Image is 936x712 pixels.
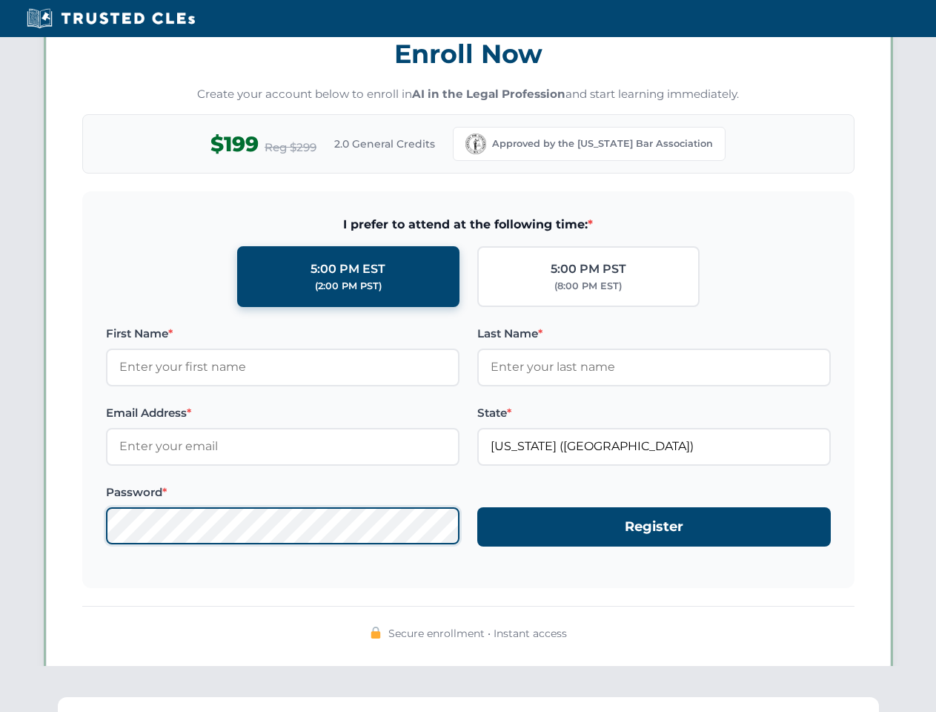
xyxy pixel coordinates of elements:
[477,404,831,422] label: State
[106,215,831,234] span: I prefer to attend at the following time:
[106,325,459,343] label: First Name
[412,87,565,101] strong: AI in the Legal Profession
[106,428,459,465] input: Enter your email
[477,325,831,343] label: Last Name
[106,349,459,386] input: Enter your first name
[22,7,199,30] img: Trusted CLEs
[311,260,385,279] div: 5:00 PM EST
[388,625,567,642] span: Secure enrollment • Instant access
[106,484,459,501] label: Password
[82,30,854,77] h3: Enroll Now
[465,133,486,154] img: Kentucky Bar
[265,139,316,156] span: Reg $299
[551,260,626,279] div: 5:00 PM PST
[477,349,831,386] input: Enter your last name
[334,136,435,152] span: 2.0 General Credits
[315,279,382,294] div: (2:00 PM PST)
[82,86,854,103] p: Create your account below to enroll in and start learning immediately.
[492,136,713,151] span: Approved by the [US_STATE] Bar Association
[106,404,459,422] label: Email Address
[477,428,831,465] input: Kentucky (KY)
[554,279,622,294] div: (8:00 PM EST)
[477,507,831,547] button: Register
[210,128,259,161] span: $199
[370,627,382,639] img: 🔒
